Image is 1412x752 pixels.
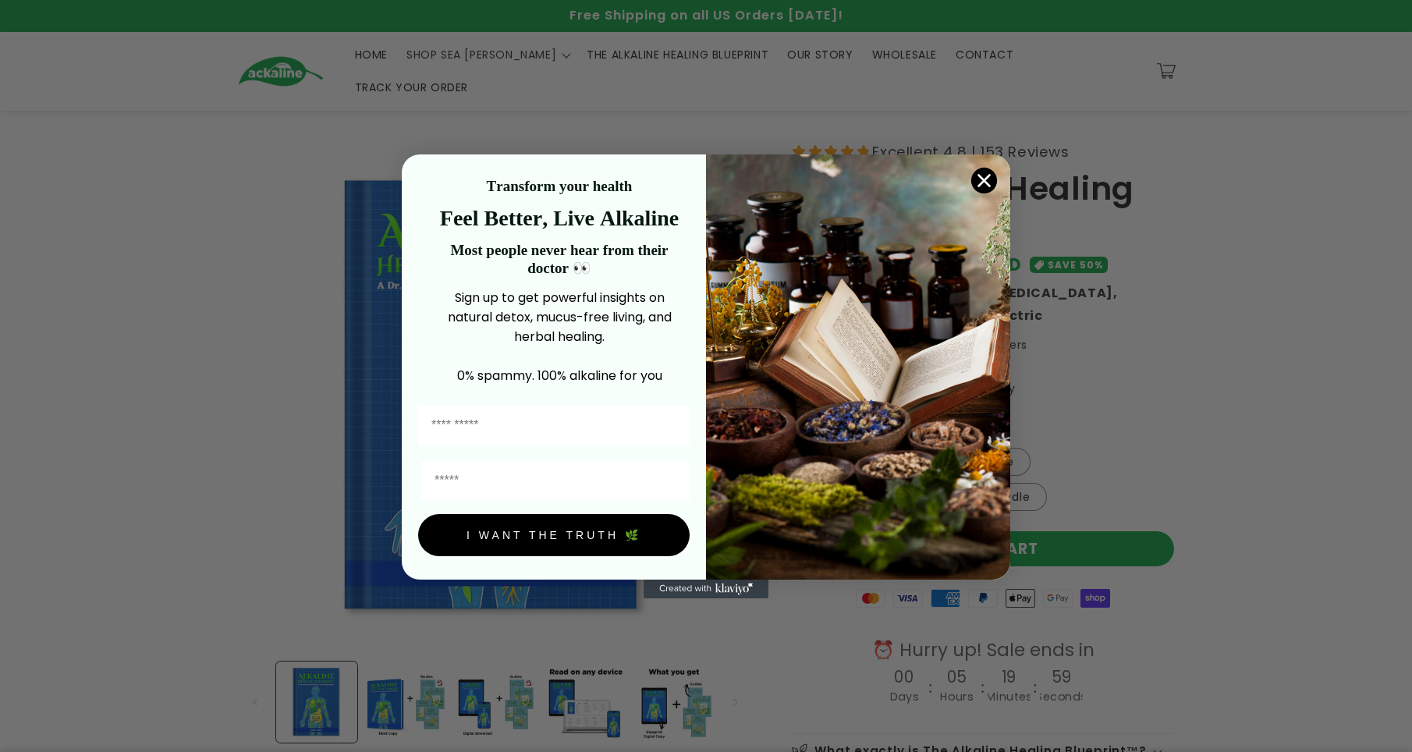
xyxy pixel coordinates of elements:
strong: Most people never hear from their doctor 👀 [450,242,668,276]
strong: Feel Better, Live Alkaline [440,206,679,230]
p: Sign up to get powerful insights on natural detox, mucus-free living, and herbal healing. [429,288,690,346]
strong: Transform your health [487,178,633,194]
input: First Name [418,406,690,445]
img: 4a4a186a-b914-4224-87c7-990d8ecc9bca.jpeg [706,154,1010,580]
a: Created with Klaviyo - opens in a new tab [644,580,768,598]
button: I WANT THE TRUTH 🌿 [418,514,690,556]
input: Email [421,461,690,501]
button: Close dialog [970,167,998,194]
p: 0% spammy. 100% alkaline for you [429,366,690,385]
